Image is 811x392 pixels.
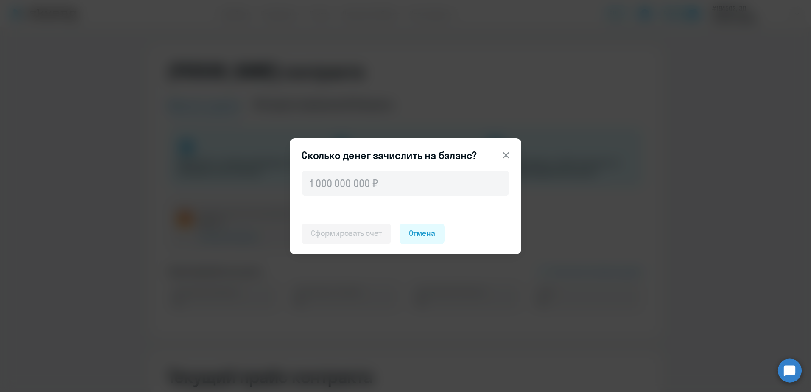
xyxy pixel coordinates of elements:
[302,171,509,196] input: 1 000 000 000 ₽
[290,148,521,162] header: Сколько денег зачислить на баланс?
[409,228,435,239] div: Отмена
[400,224,445,244] button: Отмена
[311,228,382,239] div: Сформировать счет
[302,224,391,244] button: Сформировать счет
